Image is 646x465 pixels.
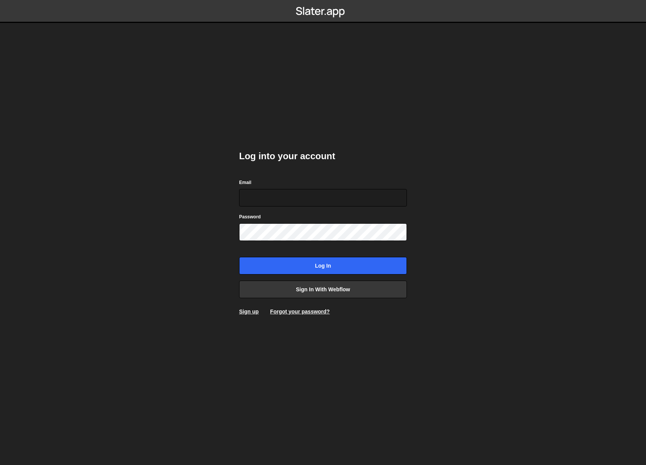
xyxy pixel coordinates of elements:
[239,213,261,221] label: Password
[270,308,329,315] a: Forgot your password?
[239,308,259,315] a: Sign up
[239,179,251,186] label: Email
[239,257,407,274] input: Log in
[239,150,407,162] h2: Log into your account
[239,281,407,298] a: Sign in with Webflow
